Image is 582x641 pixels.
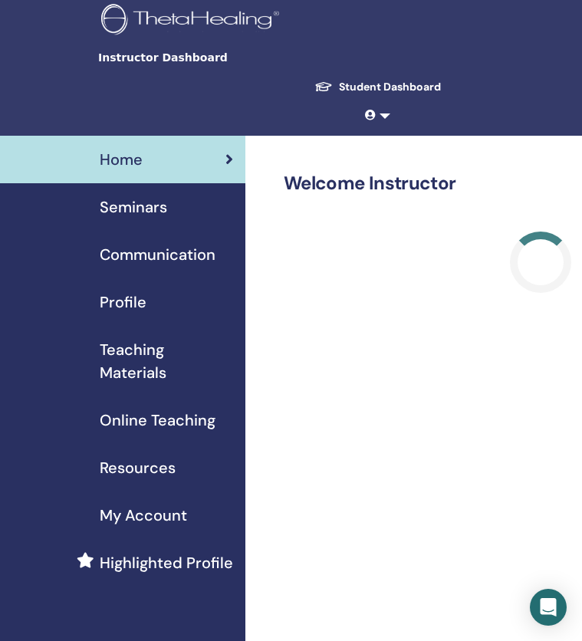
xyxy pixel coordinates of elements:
img: logo.png [101,4,284,38]
span: Teaching Materials [100,338,233,384]
span: Resources [100,456,176,479]
span: Home [100,148,143,171]
span: Instructor Dashboard [98,50,328,66]
a: Student Dashboard [302,73,453,101]
div: Open Intercom Messenger [530,589,567,626]
span: Profile [100,291,146,314]
span: Online Teaching [100,409,215,432]
span: My Account [100,504,187,527]
span: Highlighted Profile [100,551,233,574]
span: Communication [100,243,215,266]
img: graduation-cap-white.svg [314,81,333,94]
button: Toggle navigation [387,42,499,73]
span: Seminars [100,196,167,219]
